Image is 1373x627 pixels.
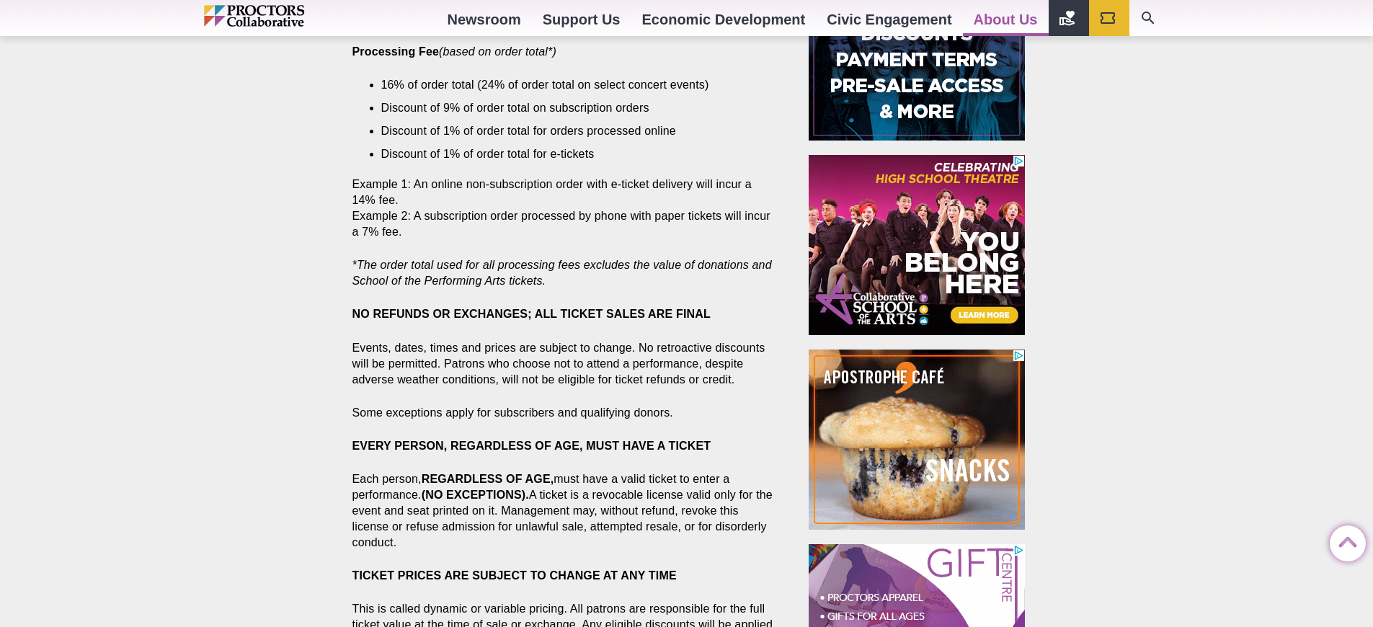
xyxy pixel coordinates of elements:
[352,405,776,421] p: Some exceptions apply for subscribers and qualifying donors.
[809,155,1025,335] iframe: Advertisement
[352,340,776,388] p: Events, dates, times and prices are subject to change. No retroactive discounts will be permitted...
[809,350,1025,530] iframe: Advertisement
[352,569,677,582] strong: TICKET PRICES ARE SUBJECT TO CHANGE AT ANY TIME
[439,45,556,58] em: (based on order total*)
[204,5,366,27] img: Proctors logo
[352,259,772,287] em: *The order total used for all processing fees excludes the value of donations and School of the P...
[352,471,776,551] p: Each person, must have a valid ticket to enter a performance. A ticket is a revocable license val...
[1330,526,1359,555] a: Back to Top
[352,177,776,240] p: Example 1: An online non-subscription order with e-ticket delivery will incur a 14% fee. Example ...
[422,489,529,501] strong: (NO EXCEPTIONS).
[352,440,711,452] strong: EVERY PERSON, REGARDLESS OF AGE, MUST HAVE A TICKET
[422,473,554,485] strong: REGARDLESS OF AGE,
[352,308,711,320] strong: NO REFUNDS OR EXCHANGES; ALL TICKET SALES ARE FINAL
[381,100,755,116] li: Discount of 9% of order total on subscription orders
[381,77,755,93] li: 16% of order total (24% of order total on select concert events)
[381,123,755,139] li: Discount of 1% of order total for orders processed online
[381,146,755,162] li: Discount of 1% of order total for e-tickets
[352,45,440,58] strong: Processing Fee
